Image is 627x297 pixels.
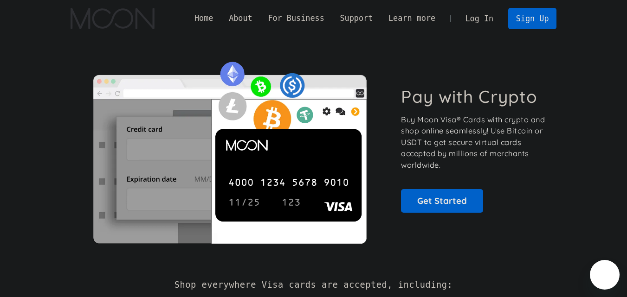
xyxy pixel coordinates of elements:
[71,55,388,243] img: Moon Cards let you spend your crypto anywhere Visa is accepted.
[221,13,260,24] div: About
[590,260,620,290] iframe: Button to launch messaging window
[458,8,501,29] a: Log In
[260,13,332,24] div: For Business
[71,8,155,29] a: home
[508,8,556,29] a: Sign Up
[401,86,537,107] h1: Pay with Crypto
[401,114,546,171] p: Buy Moon Visa® Cards with crypto and shop online seamlessly! Use Bitcoin or USDT to get secure vi...
[340,13,373,24] div: Support
[229,13,252,24] div: About
[388,13,435,24] div: Learn more
[71,8,155,29] img: Moon Logo
[332,13,381,24] div: Support
[175,280,452,290] h2: Shop everywhere Visa cards are accepted, including:
[187,13,221,24] a: Home
[401,189,483,212] a: Get Started
[268,13,324,24] div: For Business
[381,13,443,24] div: Learn more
